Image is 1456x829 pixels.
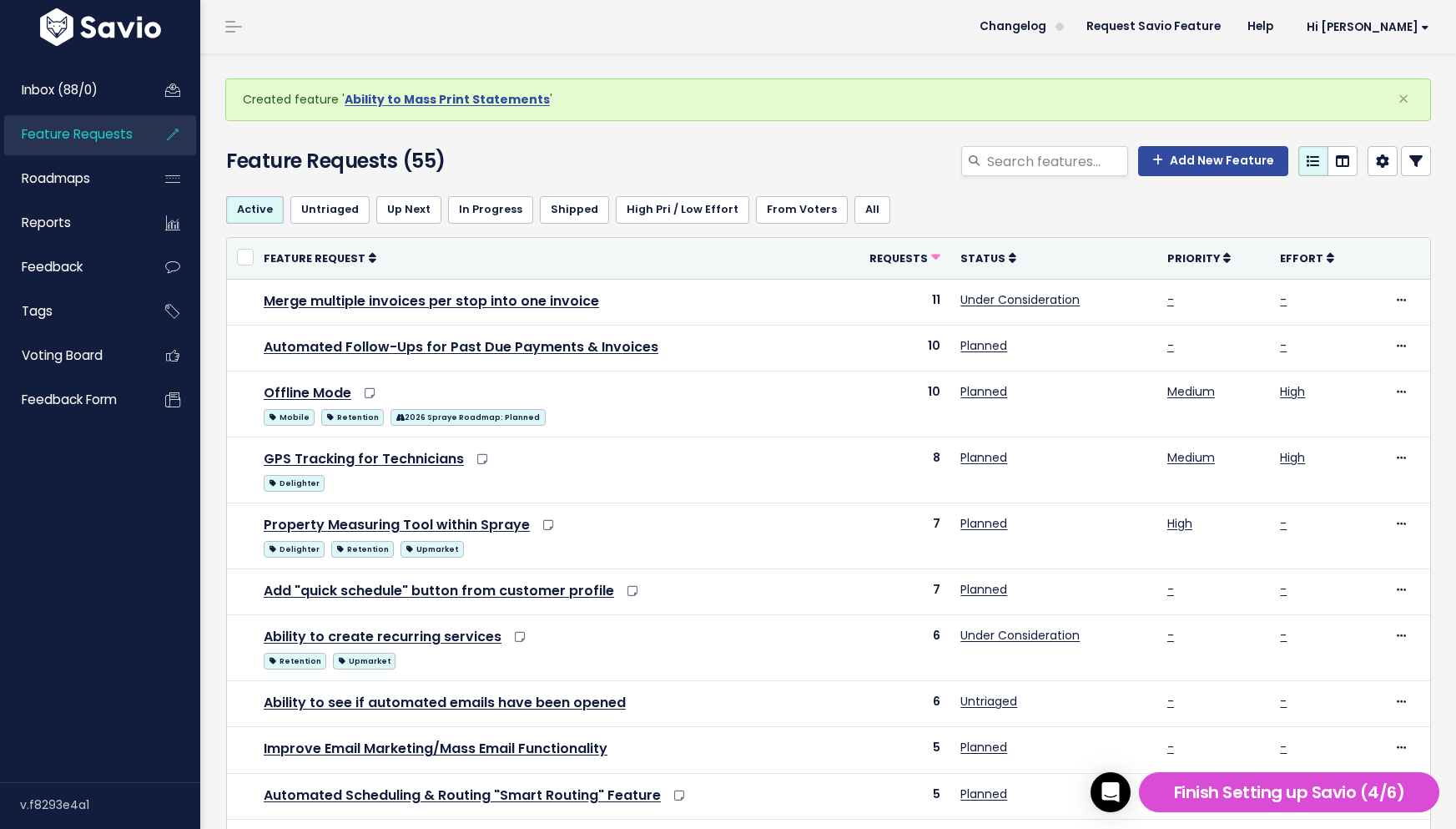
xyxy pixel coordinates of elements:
a: Hi [PERSON_NAME] [1287,14,1443,40]
a: Feedback [4,248,139,286]
span: Effort [1280,251,1323,265]
span: Feature Requests [22,125,133,143]
a: - [1280,739,1287,756]
a: - [1280,515,1287,532]
a: High Pri / Low Effort [616,196,749,223]
a: Reports [4,204,139,242]
div: v.f8293e4a1 [20,783,200,826]
a: Mobile [264,406,315,427]
a: From Voters [756,196,848,223]
td: 8 [832,437,950,503]
span: Upmarket [401,541,463,558]
a: - [1167,291,1174,308]
a: - [1280,581,1287,598]
a: Voting Board [4,336,139,375]
a: Automated Scheduling & Routing "Smart Routing" Feature [264,786,661,805]
a: - [1167,739,1174,756]
a: Tags [4,292,139,331]
h4: Feature Requests (55) [226,146,612,176]
td: 7 [832,503,950,569]
a: Effort [1280,250,1334,266]
a: - [1167,693,1174,710]
a: Under Consideration [960,291,1080,308]
a: - [1280,693,1287,710]
a: Retention [321,406,384,427]
span: Status [960,251,1005,265]
span: Retention [331,541,394,558]
span: Tags [22,302,53,320]
a: - [1167,627,1174,644]
a: Help [1234,14,1287,39]
span: Delighter [264,541,325,558]
a: Ability to Mass Print Statements [345,91,550,108]
a: Untriaged [960,693,1017,710]
a: Inbox (88/0) [4,71,139,109]
img: logo-white.9d6f32f41409.svg [36,8,165,46]
div: Created feature ' ' [225,78,1431,121]
a: High [1280,383,1305,400]
a: High [1280,449,1305,466]
td: 5 [832,727,950,773]
span: Feature Request [264,251,365,265]
a: - [1280,291,1287,308]
td: 11 [832,279,950,325]
td: 10 [832,325,950,371]
span: Retention [264,653,326,670]
a: Active [226,196,284,223]
a: Status [960,250,1016,266]
a: Automated Follow-Ups for Past Due Payments & Invoices [264,337,658,356]
span: 2026 Spraye Roadmap: Planned [390,409,545,426]
a: Upmarket [401,538,463,559]
a: Planned [960,786,1007,802]
td: 6 [832,615,950,681]
span: Voting Board [22,346,103,364]
td: 5 [832,773,950,819]
a: Add New Feature [1138,146,1288,176]
a: Roadmaps [4,159,139,198]
a: Feature Request [264,250,376,266]
a: Shipped [540,196,609,223]
span: Delighter [264,475,325,492]
span: Priority [1167,251,1220,265]
a: Planned [960,581,1007,598]
td: 6 [832,681,950,727]
a: Property Measuring Tool within Spraye [264,515,530,534]
a: Delighter [264,538,325,559]
a: All [854,196,890,223]
a: Feature Requests [4,115,139,154]
a: - [1167,581,1174,598]
a: - [1280,337,1287,354]
a: Medium [1167,449,1215,466]
a: - [1167,337,1174,354]
span: Hi [PERSON_NAME] [1307,21,1429,33]
a: Merge multiple invoices per stop into one invoice [264,291,599,311]
a: Requests [869,250,940,266]
a: Under Consideration [960,627,1080,644]
span: Roadmaps [22,169,90,187]
span: Requests [869,251,928,265]
a: High [1167,515,1192,532]
a: Untriaged [290,196,370,223]
a: Offline Mode [264,383,351,402]
button: Close [1381,79,1426,119]
a: Planned [960,739,1007,756]
a: In Progress [448,196,533,223]
div: Open Intercom Messenger [1091,772,1131,812]
a: Planned [960,337,1007,354]
input: Search features... [985,146,1128,176]
span: Changelog [980,21,1046,33]
a: Request Savio Feature [1073,14,1234,39]
a: Retention [331,538,394,559]
td: 10 [832,372,950,437]
a: Delighter [264,472,325,493]
a: Add "quick schedule" button from customer profile [264,581,614,600]
a: Planned [960,449,1007,466]
ul: Filter feature requests [226,196,1431,223]
span: Upmarket [333,653,395,670]
a: Improve Email Marketing/Mass Email Functionality [264,739,607,758]
span: Retention [321,409,384,426]
a: Planned [960,515,1007,532]
span: Feedback form [22,391,117,408]
td: 7 [832,569,950,615]
a: Upmarket [333,650,395,670]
